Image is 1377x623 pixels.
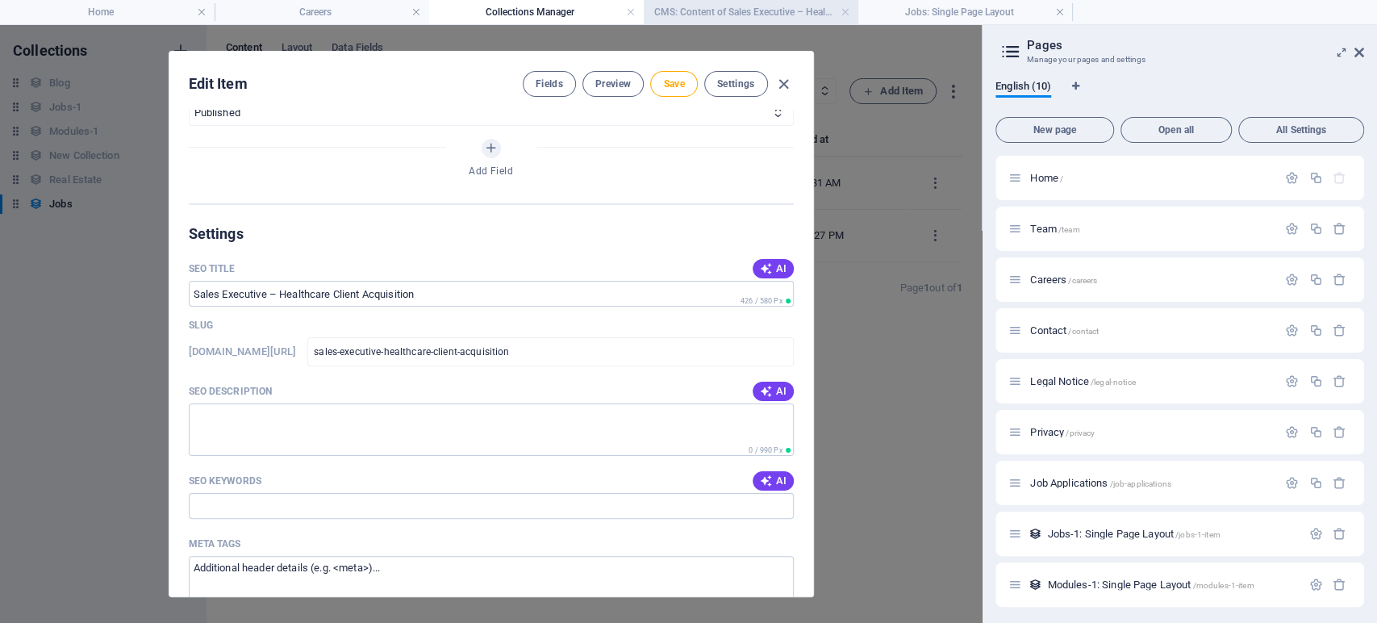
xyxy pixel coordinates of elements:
[429,3,644,21] h4: Collections Manager
[1308,476,1322,490] div: Duplicate
[1308,324,1322,337] div: Duplicate
[189,262,236,275] label: The page title in search results and browser tabs
[1025,427,1277,437] div: Privacy/privacy
[1047,528,1220,540] span: Click to open page
[1333,222,1346,236] div: Remove
[717,77,755,90] span: Settings
[1285,171,1299,185] div: Settings
[995,117,1114,143] button: New page
[1246,125,1357,135] span: All Settings
[1333,578,1346,592] div: Remove
[1308,578,1322,592] div: Settings
[1030,477,1171,489] span: Click to open page
[189,262,236,275] p: SEO Title
[1285,425,1299,439] div: Settings
[1029,527,1042,541] div: This layout is used as a template for all items (e.g. a blog post) of this collection. The conten...
[1192,581,1254,590] span: /modules-1-item
[1025,224,1277,234] div: Team/team
[1030,274,1097,286] span: Careers
[704,71,768,97] button: Settings
[189,403,794,456] textarea: The text in search results and social media
[523,71,576,97] button: Fields
[1285,476,1299,490] div: Settings
[1027,38,1364,52] h2: Pages
[753,259,793,278] button: AI
[189,556,794,608] textarea: Meta tags
[1285,324,1299,337] div: Settings
[759,262,787,275] span: AI
[1308,527,1322,541] div: Settings
[759,385,787,398] span: AI
[1120,117,1232,143] button: Open all
[1029,578,1042,592] div: This layout is used as a template for all items (e.g. a blog post) of this collection. The conten...
[1091,378,1136,387] span: /legal-notice
[1025,274,1277,285] div: Careers/careers
[1025,478,1277,488] div: Job Applications/job-applications
[1308,374,1322,388] div: Duplicate
[189,385,273,398] p: SEO Description
[536,77,563,90] span: Fields
[1128,125,1225,135] span: Open all
[1333,171,1346,185] div: The startpage cannot be deleted
[1238,117,1364,143] button: All Settings
[1285,273,1299,286] div: Settings
[1030,324,1099,337] span: Contact
[1333,273,1346,286] div: Remove
[1042,579,1300,590] div: Modules-1: Single Page Layout/modules-1-item
[1308,273,1322,286] div: Duplicate
[189,281,794,307] input: The page title in search results and browser tabs
[1285,222,1299,236] div: Settings
[1025,325,1277,336] div: Contact/contact
[1030,375,1135,387] span: Legal Notice
[1060,174,1063,183] span: /
[215,3,429,21] h4: Careers
[1030,223,1079,235] span: Click to open page
[189,475,261,487] p: SEO Keywords
[469,165,513,178] span: Add Field
[650,71,697,97] button: Save
[1025,376,1277,387] div: Legal Notice/legal-notice
[1175,530,1221,539] span: /jobs-1-item
[995,80,1364,111] div: Language Tabs
[1068,276,1097,285] span: /careers
[582,71,644,97] button: Preview
[482,139,501,158] button: Add Field
[1333,527,1346,541] div: Remove
[189,537,241,550] p: Enter HTML code here that will be placed inside the <head> tags of your website. Please note that...
[737,295,794,307] span: Calculated pixel length in search results
[753,382,793,401] button: AI
[1333,425,1346,439] div: Remove
[858,3,1073,21] h4: Jobs: Single Page Layout
[1003,125,1107,135] span: New page
[1066,429,1095,437] span: /privacy
[1308,425,1322,439] div: Duplicate
[189,224,794,244] h2: Settings
[189,74,248,94] h2: Edit Item
[749,446,782,454] span: 0 / 990 Px
[1308,171,1322,185] div: Duplicate
[995,77,1051,99] span: English (10)
[1025,173,1277,183] div: Home/
[189,385,273,398] label: The text in search results and social media
[595,77,631,90] span: Preview
[1042,529,1300,539] div: Jobs-1: Single Page Layout/jobs-1-item
[1047,579,1254,591] span: Click to open page
[759,475,787,487] span: AI
[741,297,782,305] span: 426 / 580 Px
[1333,374,1346,388] div: Remove
[753,471,793,491] button: AI
[1333,476,1346,490] div: Remove
[189,342,297,362] h6: Slug is the URL under which this item can be found, so it must be unique.
[1308,222,1322,236] div: Duplicate
[1030,172,1063,184] span: Click to open page
[1109,479,1170,488] span: /job-applications
[1333,324,1346,337] div: Remove
[1027,52,1332,67] h3: Manage your pages and settings
[1030,426,1095,438] span: Click to open page
[1068,327,1099,336] span: /contact
[644,3,858,21] h4: CMS: Content of Sales Executive – Healthcar...
[1058,225,1080,234] span: /team
[1285,374,1299,388] div: Settings
[663,77,684,90] span: Save
[745,445,793,456] span: Calculated pixel length in search results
